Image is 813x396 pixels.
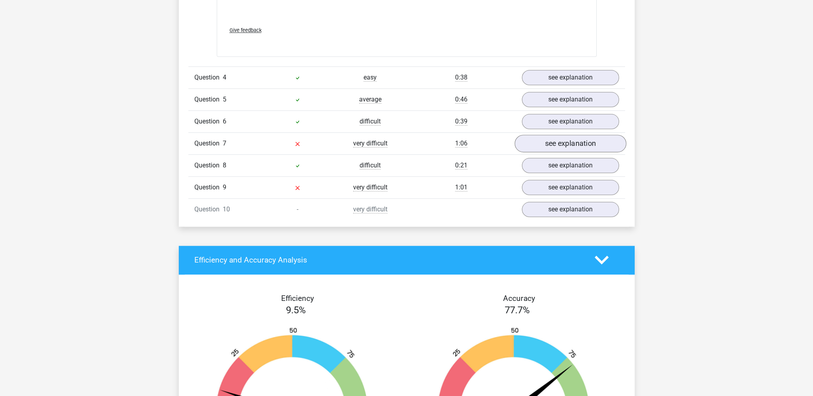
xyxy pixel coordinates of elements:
span: Question [194,161,223,170]
span: difficult [360,161,381,169]
span: 1:01 [455,183,467,191]
span: 10 [223,205,230,213]
span: 7 [223,139,226,147]
span: 9 [223,183,226,191]
span: Question [194,183,223,192]
span: 0:39 [455,117,467,125]
span: 0:38 [455,74,467,82]
span: 5 [223,96,226,103]
span: 1:06 [455,139,467,147]
span: Question [194,73,223,82]
a: see explanation [514,135,626,152]
span: Question [194,95,223,104]
span: average [359,96,382,103]
span: 0:46 [455,96,467,103]
a: see explanation [522,70,619,85]
span: very difficult [353,139,388,147]
h4: Efficiency and Accuracy Analysis [194,255,583,265]
span: 6 [223,117,226,125]
h4: Efficiency [194,294,401,303]
span: Give feedback [230,27,262,33]
a: see explanation [522,158,619,173]
span: 0:21 [455,161,467,169]
h4: Accuracy [416,294,622,303]
a: see explanation [522,202,619,217]
div: - [261,205,334,214]
a: see explanation [522,180,619,195]
span: Question [194,117,223,126]
span: 9.5% [286,304,306,316]
span: 77.7% [505,304,530,316]
span: easy [364,74,377,82]
a: see explanation [522,92,619,107]
a: see explanation [522,114,619,129]
span: Question [194,205,223,214]
span: Question [194,139,223,148]
span: 4 [223,74,226,81]
span: very difficult [353,183,388,191]
span: 8 [223,161,226,169]
span: very difficult [353,205,388,213]
span: difficult [360,117,381,125]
